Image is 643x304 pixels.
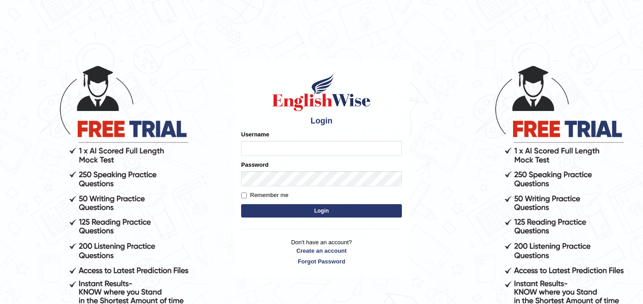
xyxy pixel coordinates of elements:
input: Remember me [241,193,247,198]
label: Username [241,130,269,139]
p: Don't have an account? [241,238,402,266]
a: Forgot Password [241,257,402,266]
label: Remember me [241,191,288,200]
h4: Login [241,117,402,126]
img: Logo of English Wise sign in for intelligent practice with AI [271,72,372,112]
button: Login [241,204,402,218]
a: Create an account [241,246,402,255]
label: Password [241,160,268,169]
